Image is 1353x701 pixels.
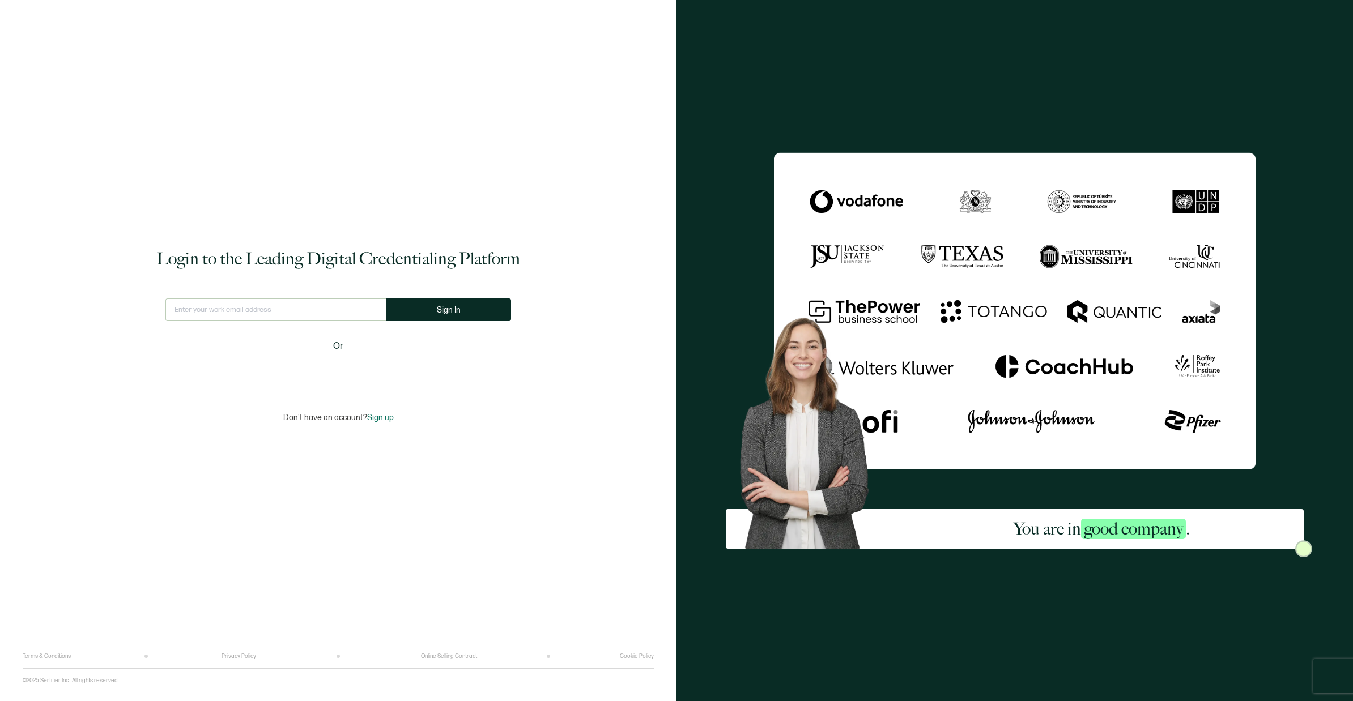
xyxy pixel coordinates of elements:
[222,653,256,660] a: Privacy Policy
[283,413,394,422] p: Don't have an account?
[620,653,654,660] a: Cookie Policy
[23,677,119,684] p: ©2025 Sertifier Inc.. All rights reserved.
[1014,518,1190,540] h2: You are in .
[421,653,477,660] a: Online Selling Contract
[1295,540,1312,557] img: Sertifier Login
[333,339,343,353] span: Or
[367,413,394,422] span: Sign up
[774,152,1256,470] img: Sertifier Login - You are in <span class="strong-h">good company</span>.
[1081,519,1186,539] span: good company
[386,298,511,321] button: Sign In
[156,247,520,270] h1: Login to the Leading Digital Credentialing Platform
[23,653,71,660] a: Terms & Conditions
[165,298,386,321] input: Enter your work email address
[267,361,409,386] iframe: Sign in with Google Button
[437,306,461,314] span: Sign In
[726,306,899,549] img: Sertifier Login - You are in <span class="strong-h">good company</span>. Hero
[273,361,403,386] div: Sign in with Google. Opens in new tab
